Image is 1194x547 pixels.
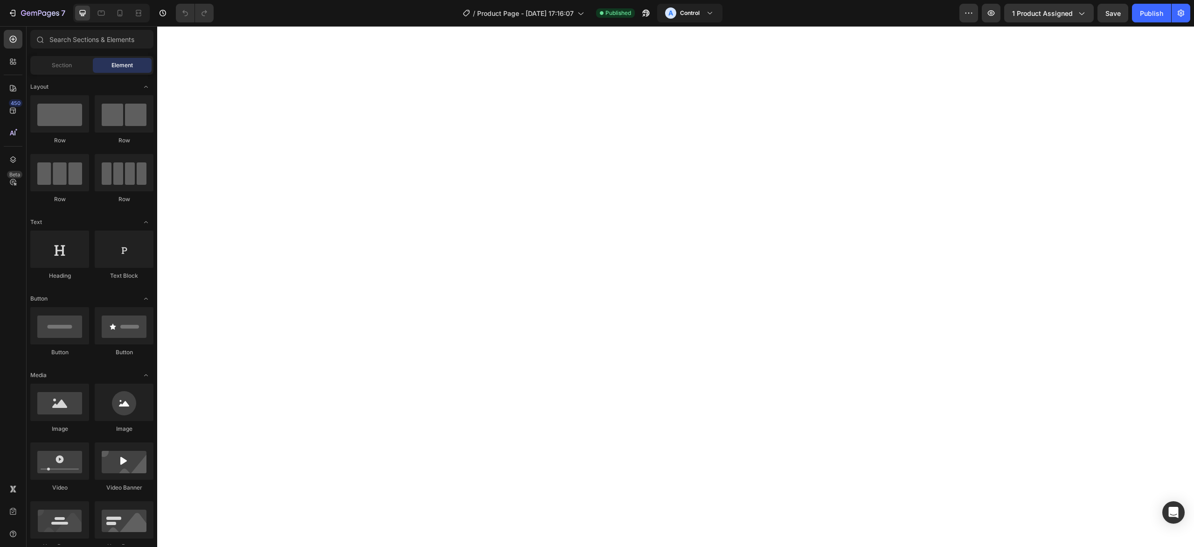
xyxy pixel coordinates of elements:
[30,348,89,357] div: Button
[139,368,153,383] span: Toggle open
[95,425,153,433] div: Image
[139,291,153,306] span: Toggle open
[605,9,631,17] span: Published
[30,218,42,226] span: Text
[30,425,89,433] div: Image
[473,8,475,18] span: /
[157,26,1194,547] iframe: Design area
[30,272,89,280] div: Heading
[30,484,89,492] div: Video
[1004,4,1094,22] button: 1 product assigned
[30,30,153,49] input: Search Sections & Elements
[30,371,47,379] span: Media
[9,99,22,107] div: 450
[61,7,65,19] p: 7
[657,4,722,22] button: AControl
[111,61,133,70] span: Element
[680,8,700,18] h3: Control
[1132,4,1171,22] button: Publish
[1140,8,1163,18] div: Publish
[30,136,89,145] div: Row
[30,195,89,203] div: Row
[52,61,72,70] span: Section
[1012,8,1073,18] span: 1 product assigned
[139,79,153,94] span: Toggle open
[1162,501,1185,524] div: Open Intercom Messenger
[30,295,48,303] span: Button
[7,171,22,178] div: Beta
[95,484,153,492] div: Video Banner
[95,136,153,145] div: Row
[477,8,574,18] span: Product Page - [DATE] 17:16:07
[95,348,153,357] div: Button
[176,4,214,22] div: Undo/Redo
[95,272,153,280] div: Text Block
[95,195,153,203] div: Row
[668,8,673,18] p: A
[4,4,69,22] button: 7
[30,83,49,91] span: Layout
[139,215,153,230] span: Toggle open
[1105,9,1121,17] span: Save
[1097,4,1128,22] button: Save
